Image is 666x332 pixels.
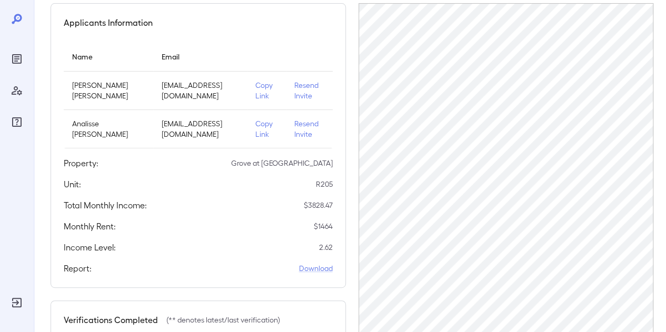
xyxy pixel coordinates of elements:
h5: Applicants Information [64,16,153,29]
div: FAQ [8,114,25,130]
table: simple table [64,42,333,148]
p: (** denotes latest/last verification) [166,315,280,325]
p: Resend Invite [294,118,324,139]
a: Download [299,263,333,274]
p: $ 1464 [314,221,333,232]
p: Copy Link [255,118,277,139]
p: $ 3828.47 [304,200,333,210]
h5: Unit: [64,178,81,190]
div: Reports [8,51,25,67]
p: Grove at [GEOGRAPHIC_DATA] [231,158,333,168]
p: [EMAIL_ADDRESS][DOMAIN_NAME] [162,118,238,139]
div: Manage Users [8,82,25,99]
h5: Property: [64,157,98,169]
div: Log Out [8,294,25,311]
p: [EMAIL_ADDRESS][DOMAIN_NAME] [162,80,238,101]
p: 2.62 [319,242,333,253]
p: R205 [316,179,333,189]
h5: Income Level: [64,241,116,254]
p: [PERSON_NAME] [PERSON_NAME] [72,80,145,101]
p: Analisse [PERSON_NAME] [72,118,145,139]
h5: Monthly Rent: [64,220,116,233]
h5: Report: [64,262,92,275]
th: Email [153,42,247,72]
th: Name [64,42,153,72]
h5: Verifications Completed [64,314,158,326]
p: Resend Invite [294,80,324,101]
h5: Total Monthly Income: [64,199,147,212]
p: Copy Link [255,80,277,101]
